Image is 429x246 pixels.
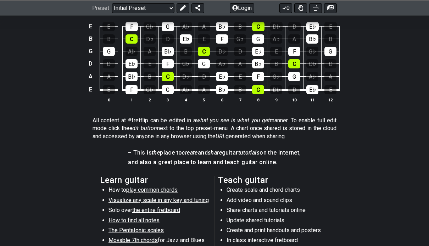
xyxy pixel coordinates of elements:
div: D [162,34,174,44]
div: B [180,47,192,56]
h4: – This is place to and guitar on the Internet, [128,149,301,157]
div: E♭ [306,22,319,31]
div: G♭ [144,85,156,94]
th: 4 [177,96,195,104]
div: E [102,22,115,31]
div: F [162,59,174,68]
span: Preset [92,5,109,11]
button: Edit Preset [177,3,189,13]
div: E♭ [126,59,138,68]
div: F [126,85,138,94]
div: E♭ [252,47,264,56]
td: B [87,33,95,45]
div: A♭ [270,34,282,44]
div: B♭ [252,59,264,68]
div: D [198,72,210,81]
button: 0 [279,3,292,13]
th: 12 [322,96,340,104]
div: B [324,34,336,44]
div: D [288,22,301,31]
div: C [162,72,174,81]
div: B [144,72,156,81]
th: 0 [100,96,118,104]
em: what you see is what you get [196,117,270,124]
em: URL [216,133,225,140]
span: Movable 7th chords [108,237,158,244]
div: G♭ [270,72,282,81]
th: 6 [213,96,231,104]
button: Toggle Dexterity for all fretkits [294,3,307,13]
select: Preset [112,3,174,13]
div: E [324,22,337,31]
div: D [288,85,300,94]
div: A♭ [126,47,138,56]
th: 9 [267,96,285,104]
div: G [288,72,300,81]
button: Print [309,3,322,13]
span: play common chords [126,186,178,193]
div: G [162,85,174,94]
div: E [234,72,246,81]
td: G [87,45,95,57]
div: D♭ [144,34,156,44]
li: Update shared tutorials [227,217,328,227]
li: Share charts and tutorials online [227,206,328,216]
div: G♭ [144,22,156,31]
div: G♭ [234,34,246,44]
div: G [324,47,336,56]
div: A [234,59,246,68]
div: G [252,34,264,44]
div: A♭ [180,85,192,94]
div: D♭ [306,59,318,68]
h4: and also a great place to learn and teach guitar online. [128,158,301,166]
td: D [87,57,95,70]
div: A♭ [216,59,228,68]
h2: Teach guitar [218,176,329,184]
th: 11 [303,96,322,104]
div: E [198,34,210,44]
div: B♭ [306,34,318,44]
div: E♭ [306,85,318,94]
div: A♭ [306,72,318,81]
div: E [270,47,282,56]
div: F [288,47,300,56]
div: C [198,47,210,56]
div: D♭ [270,22,283,31]
h2: Learn guitar [100,176,211,184]
em: share [208,149,222,156]
p: All content at #fretflip can be edited in a manner. To enable full edit mode click the next to th... [93,117,336,140]
div: B♭ [162,47,174,56]
div: E [324,85,336,94]
div: C [288,59,300,68]
th: 7 [231,96,249,104]
th: 2 [141,96,159,104]
div: B [234,22,246,31]
th: 1 [123,96,141,104]
div: A [324,72,336,81]
span: the entire fretboard [132,207,180,213]
div: G♭ [306,47,318,56]
div: B [270,59,282,68]
div: G [198,59,210,68]
div: G [162,22,174,31]
button: Create image [324,3,337,13]
em: tutorials [238,149,260,156]
div: A [288,34,300,44]
li: How to [108,186,210,196]
div: A [198,22,210,31]
li: Create and print handouts and posters [227,227,328,236]
div: D [234,47,246,56]
td: E [87,21,95,33]
li: Solo over [108,206,210,216]
div: G♭ [180,59,192,68]
div: F [216,34,228,44]
div: C [126,34,138,44]
span: The Pentatonic scales [108,227,164,234]
div: A [198,85,210,94]
div: B♭ [126,72,138,81]
div: B [103,34,115,44]
div: D♭ [180,72,192,81]
th: 5 [195,96,213,104]
div: E♭ [216,72,228,81]
div: F [126,22,138,31]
